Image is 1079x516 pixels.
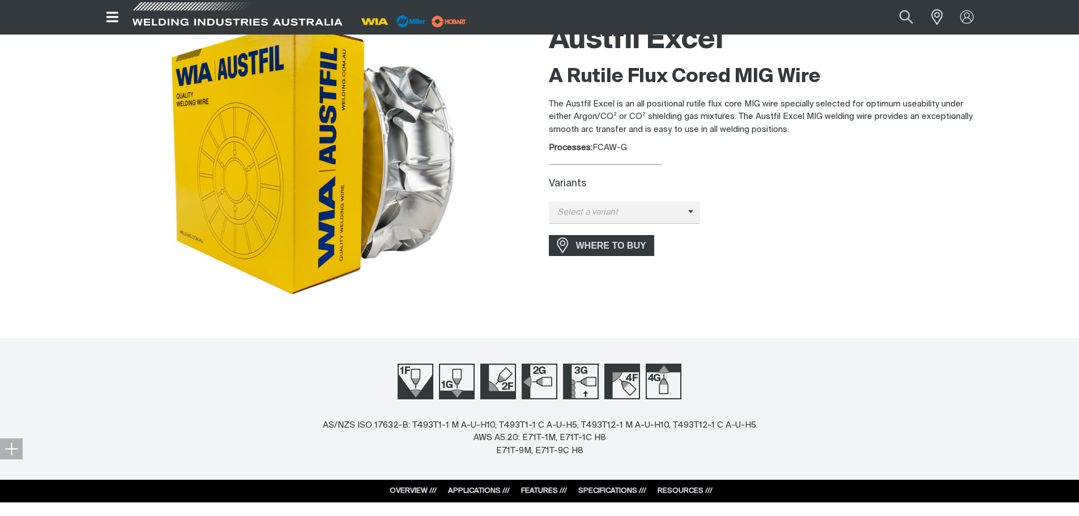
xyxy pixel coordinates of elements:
label: Variants [549,179,586,189]
h2: A Rutile Flux Cored MIG Wire [549,65,984,89]
img: Welding Position 2G [522,364,557,399]
a: WHERE TO BUY [549,235,655,256]
div: FCAW-G [549,142,984,155]
img: Welding Position 1F [398,364,433,399]
img: Welding Position 2F [480,364,516,399]
img: Welding Position 3G Up [563,364,599,399]
img: miller [428,13,470,30]
a: miller [428,17,470,25]
h1: Austfil Excel [549,22,984,59]
a: RESOURCES /// [658,487,713,494]
img: Welding Position 4F [604,364,640,399]
span: WHERE TO BUY [569,237,654,255]
a: SPECIFICATIONS /// [578,487,646,494]
div: AS/NZS ISO 17632-B: T493T1-1 M A-U-H10, T493T1-1 C A-U-H5, T493T12-1 M A-U-H10, T493T12-1 C A-U-H... [323,419,756,458]
a: OVERVIEW /// [390,487,437,494]
a: FEATURES /// [521,487,567,494]
input: Product name or item number... [872,5,925,30]
button: Search products [887,5,926,30]
img: hide socials [5,442,18,455]
img: Welding Position 4G [646,364,681,399]
a: APPLICATIONS /// [448,487,510,494]
p: The Austfil Excel is an all positional rutile flux core MIG wire specially selected for optimum u... [549,98,984,137]
span: Select a variant [549,206,688,219]
img: Welding Position 1G [439,364,475,399]
strong: Processes: [549,143,592,152]
img: Austfil Excel [165,16,460,300]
